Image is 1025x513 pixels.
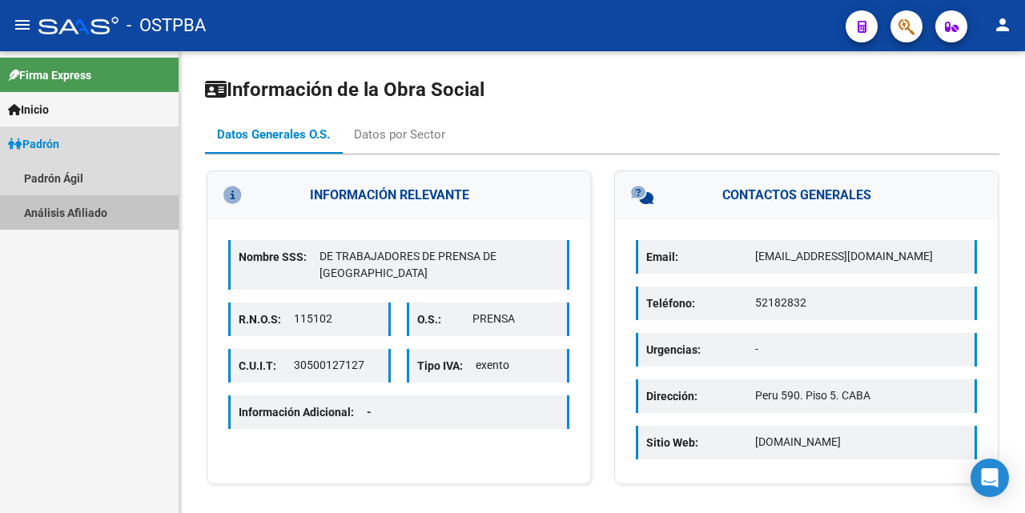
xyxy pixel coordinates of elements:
p: Teléfono: [646,295,755,312]
p: - [755,341,967,358]
span: - OSTPBA [127,8,206,43]
p: exento [476,357,559,374]
p: Información Adicional: [239,403,384,421]
p: Email: [646,248,755,266]
p: 115102 [294,311,380,327]
div: Datos por Sector [354,126,445,143]
h1: Información de la Obra Social [205,77,999,102]
mat-icon: person [993,15,1012,34]
div: Datos Generales O.S. [217,126,330,143]
p: Sitio Web: [646,434,755,451]
p: R.N.O.S: [239,311,294,328]
p: [EMAIL_ADDRESS][DOMAIN_NAME] [755,248,967,265]
p: 30500127127 [294,357,380,374]
p: [DOMAIN_NAME] [755,434,967,451]
p: C.U.I.T: [239,357,294,375]
span: Inicio [8,101,49,118]
span: - [367,406,372,419]
p: O.S.: [417,311,472,328]
p: Dirección: [646,387,755,405]
p: PRENSA [472,311,559,327]
h3: INFORMACIÓN RELEVANTE [207,171,590,219]
p: Urgencias: [646,341,755,359]
p: Tipo IVA: [417,357,476,375]
p: 52182832 [755,295,967,311]
span: Padrón [8,135,59,153]
p: Nombre SSS: [239,248,320,266]
p: DE TRABAJADORES DE PRENSA DE [GEOGRAPHIC_DATA] [320,248,559,282]
mat-icon: menu [13,15,32,34]
p: Peru 590. Piso 5. CABA [755,387,967,404]
div: Open Intercom Messenger [971,459,1009,497]
h3: CONTACTOS GENERALES [615,171,998,219]
span: Firma Express [8,66,91,84]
